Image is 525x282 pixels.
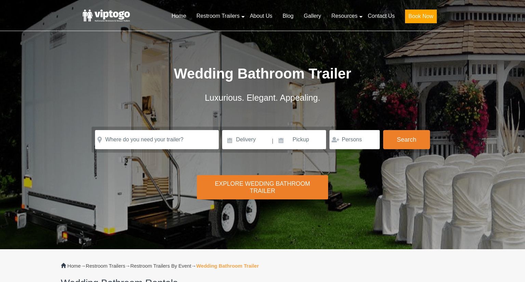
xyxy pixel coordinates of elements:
[86,263,125,269] a: Restroom Trailers
[400,9,442,27] a: Book Now
[274,130,326,149] input: Pickup
[205,93,320,102] span: Luxurious. Elegant. Appealing.
[67,263,259,269] span: → → →
[197,175,328,199] div: Explore Wedding Bathroom Trailer
[67,263,81,269] a: Home
[278,9,299,24] a: Blog
[272,130,273,152] span: |
[299,9,326,24] a: Gallery
[196,263,259,269] strong: Wedding Bathroom Trailer
[405,10,437,23] button: Book Now
[95,130,219,149] input: Where do you need your trailer?
[130,263,191,269] a: Restroom Trailers By Event
[174,66,351,82] span: Wedding Bathroom Trailer
[166,9,191,24] a: Home
[363,9,400,24] a: Contact Us
[329,130,380,149] input: Persons
[326,9,362,24] a: Resources
[383,130,430,149] button: Search
[222,130,271,149] input: Delivery
[245,9,278,24] a: About Us
[191,9,245,24] a: Restroom Trailers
